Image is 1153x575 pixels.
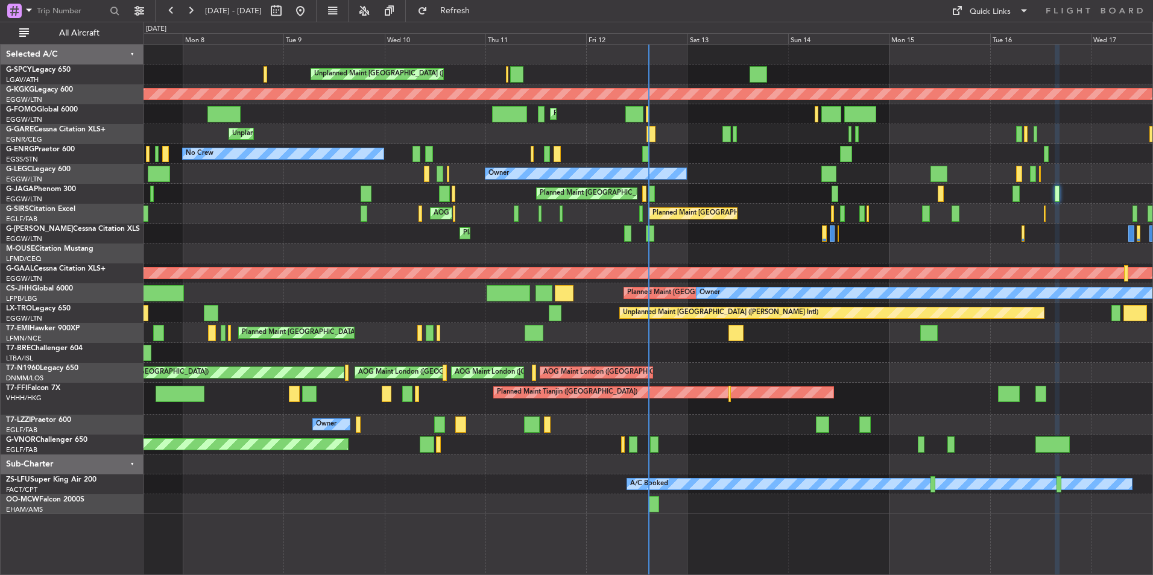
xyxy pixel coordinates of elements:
[6,126,106,133] a: G-GARECessna Citation XLS+
[6,115,42,124] a: EGGW/LTN
[6,476,96,483] a: ZS-LFUSuper King Air 200
[788,33,889,44] div: Sun 14
[183,33,283,44] div: Mon 8
[623,304,818,322] div: Unplanned Maint [GEOGRAPHIC_DATA] ([PERSON_NAME] Intl)
[6,426,37,435] a: EGLF/FAB
[627,284,817,302] div: Planned Maint [GEOGRAPHIC_DATA] ([GEOGRAPHIC_DATA])
[6,106,78,113] a: G-FOMOGlobal 6000
[6,245,93,253] a: M-OUSECitation Mustang
[6,476,30,483] span: ZS-LFU
[6,175,42,184] a: EGGW/LTN
[6,75,39,84] a: LGAV/ATH
[630,475,668,493] div: A/C Booked
[6,206,75,213] a: G-SIRSCitation Excel
[6,485,37,494] a: FACT/CPT
[6,325,30,332] span: T7-EMI
[242,324,357,342] div: Planned Maint [GEOGRAPHIC_DATA]
[6,445,37,454] a: EGLF/FAB
[463,224,653,242] div: Planned Maint [GEOGRAPHIC_DATA] ([GEOGRAPHIC_DATA])
[6,146,75,153] a: G-ENRGPraetor 600
[6,285,32,292] span: CS-JHH
[6,106,37,113] span: G-FOMO
[6,195,42,204] a: EGGW/LTN
[6,496,84,503] a: OO-MCWFalcon 2000S
[232,125,341,143] div: Unplanned Maint [PERSON_NAME]
[6,265,34,272] span: G-GAAL
[6,345,83,352] a: T7-BREChallenger 604
[6,385,60,392] a: T7-FFIFalcon 7X
[283,33,384,44] div: Tue 9
[6,254,41,263] a: LFMD/CEQ
[6,215,37,224] a: EGLF/FAB
[146,24,166,34] div: [DATE]
[6,374,43,383] a: DNMM/LOS
[316,415,336,433] div: Owner
[314,65,510,83] div: Unplanned Maint [GEOGRAPHIC_DATA] ([PERSON_NAME] Intl)
[6,206,29,213] span: G-SIRS
[434,204,525,222] div: AOG Maint [PERSON_NAME]
[6,285,73,292] a: CS-JHHGlobal 6000
[6,354,33,363] a: LTBA/ISL
[488,165,509,183] div: Owner
[6,334,42,343] a: LFMN/NCE
[6,305,71,312] a: LX-TROLegacy 650
[6,245,35,253] span: M-OUSE
[6,294,37,303] a: LFPB/LBG
[700,284,720,302] div: Owner
[6,86,73,93] a: G-KGKGLegacy 600
[358,363,493,382] div: AOG Maint London ([GEOGRAPHIC_DATA])
[990,33,1091,44] div: Tue 16
[37,2,106,20] input: Trip Number
[543,363,678,382] div: AOG Maint London ([GEOGRAPHIC_DATA])
[6,166,32,173] span: G-LEGC
[554,105,744,123] div: Planned Maint [GEOGRAPHIC_DATA] ([GEOGRAPHIC_DATA])
[6,166,71,173] a: G-LEGCLegacy 600
[6,126,34,133] span: G-GARE
[6,325,80,332] a: T7-EMIHawker 900XP
[6,385,27,392] span: T7-FFI
[13,24,131,43] button: All Aircraft
[6,436,36,444] span: G-VNOR
[6,365,40,372] span: T7-N1960
[6,436,87,444] a: G-VNORChallenger 650
[6,135,42,144] a: EGNR/CEG
[485,33,586,44] div: Thu 11
[652,204,842,222] div: Planned Maint [GEOGRAPHIC_DATA] ([GEOGRAPHIC_DATA])
[6,265,106,272] a: G-GAALCessna Citation XLS+
[687,33,788,44] div: Sat 13
[889,33,990,44] div: Mon 15
[6,186,34,193] span: G-JAGA
[6,274,42,283] a: EGGW/LTN
[6,416,31,424] span: T7-LZZI
[6,416,71,424] a: T7-LZZIPraetor 600
[6,365,78,372] a: T7-N1960Legacy 650
[205,5,262,16] span: [DATE] - [DATE]
[6,234,42,244] a: EGGW/LTN
[6,505,43,514] a: EHAM/AMS
[497,383,637,401] div: Planned Maint Tianjin ([GEOGRAPHIC_DATA])
[6,496,39,503] span: OO-MCW
[31,29,127,37] span: All Aircraft
[6,66,71,74] a: G-SPCYLegacy 650
[186,145,213,163] div: No Crew
[6,95,42,104] a: EGGW/LTN
[430,7,481,15] span: Refresh
[6,225,73,233] span: G-[PERSON_NAME]
[6,186,76,193] a: G-JAGAPhenom 300
[6,66,32,74] span: G-SPCY
[6,394,42,403] a: VHHH/HKG
[385,33,485,44] div: Wed 10
[6,225,140,233] a: G-[PERSON_NAME]Cessna Citation XLS
[412,1,484,20] button: Refresh
[6,305,32,312] span: LX-TRO
[6,345,31,352] span: T7-BRE
[6,155,38,164] a: EGSS/STN
[455,363,590,382] div: AOG Maint London ([GEOGRAPHIC_DATA])
[540,184,730,203] div: Planned Maint [GEOGRAPHIC_DATA] ([GEOGRAPHIC_DATA])
[6,146,34,153] span: G-ENRG
[6,314,42,323] a: EGGW/LTN
[6,86,34,93] span: G-KGKG
[586,33,687,44] div: Fri 12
